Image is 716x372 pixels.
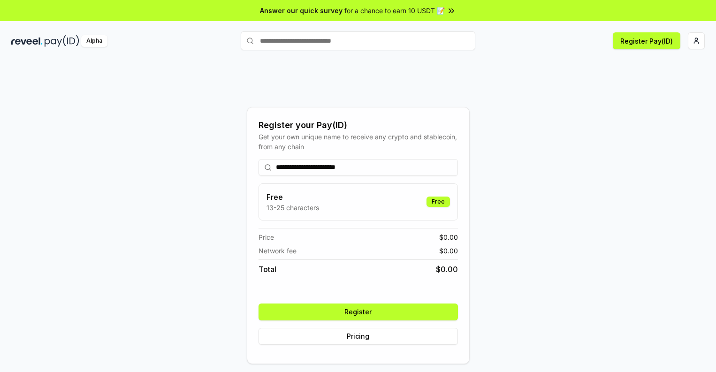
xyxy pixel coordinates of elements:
[259,232,274,242] span: Price
[427,197,450,207] div: Free
[81,35,107,47] div: Alpha
[259,304,458,320] button: Register
[439,232,458,242] span: $ 0.00
[259,246,297,256] span: Network fee
[260,6,343,15] span: Answer our quick survey
[259,264,276,275] span: Total
[436,264,458,275] span: $ 0.00
[267,191,319,203] h3: Free
[267,203,319,213] p: 13-25 characters
[259,119,458,132] div: Register your Pay(ID)
[45,35,79,47] img: pay_id
[344,6,445,15] span: for a chance to earn 10 USDT 📝
[259,328,458,345] button: Pricing
[613,32,680,49] button: Register Pay(ID)
[259,132,458,152] div: Get your own unique name to receive any crypto and stablecoin, from any chain
[439,246,458,256] span: $ 0.00
[11,35,43,47] img: reveel_dark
